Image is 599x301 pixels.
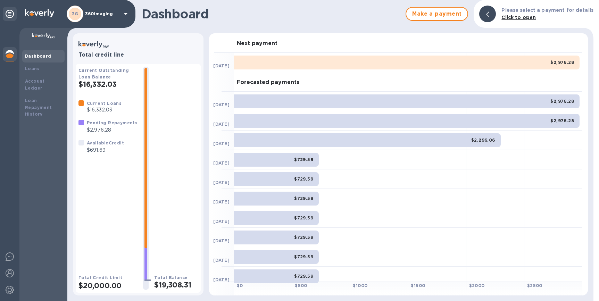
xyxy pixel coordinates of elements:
[294,235,313,240] b: $729.59
[213,277,230,282] b: [DATE]
[78,281,138,290] h2: $20,000.00
[154,275,188,280] b: Total Balance
[25,78,45,91] b: Account Ledger
[294,176,313,182] b: $729.59
[501,7,593,13] b: Please select a payment for details
[25,53,51,59] b: Dashboard
[294,274,313,279] b: $729.59
[411,283,425,288] b: $ 1500
[87,140,124,145] b: Available Credit
[412,10,462,18] span: Make a payment
[25,66,40,71] b: Loans
[72,11,78,16] b: 3G
[550,60,574,65] b: $2,976.28
[294,254,313,259] b: $729.59
[85,11,120,16] p: 360imaging
[87,120,138,125] b: Pending Repayments
[78,80,138,89] h2: $16,332.03
[353,283,367,288] b: $ 1000
[237,283,243,288] b: $ 0
[213,219,230,224] b: [DATE]
[213,258,230,263] b: [DATE]
[471,137,495,143] b: $2,296.06
[213,63,230,68] b: [DATE]
[154,281,198,289] h2: $19,308.31
[87,126,138,134] p: $2,976.28
[213,141,230,146] b: [DATE]
[237,79,299,86] h3: Forecasted payments
[527,283,542,288] b: $ 2500
[550,99,574,104] b: $2,976.28
[78,52,198,58] h3: Total credit line
[469,283,485,288] b: $ 2000
[213,180,230,185] b: [DATE]
[3,7,17,21] div: Unpin categories
[294,215,313,220] b: $729.59
[213,160,230,166] b: [DATE]
[406,7,468,21] button: Make a payment
[213,199,230,204] b: [DATE]
[237,40,277,47] h3: Next payment
[550,118,574,123] b: $2,976.28
[295,283,307,288] b: $ 500
[213,122,230,127] b: [DATE]
[501,15,536,20] b: Click to open
[25,98,52,117] b: Loan Repayment History
[142,7,402,21] h1: Dashboard
[213,102,230,107] b: [DATE]
[213,238,230,243] b: [DATE]
[25,9,54,17] img: Logo
[87,147,124,154] p: $691.69
[78,68,129,80] b: Current Outstanding Loan Balance
[87,101,122,106] b: Current Loans
[78,275,122,280] b: Total Credit Limit
[294,157,313,162] b: $729.59
[87,106,122,114] p: $16,332.03
[294,196,313,201] b: $729.59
